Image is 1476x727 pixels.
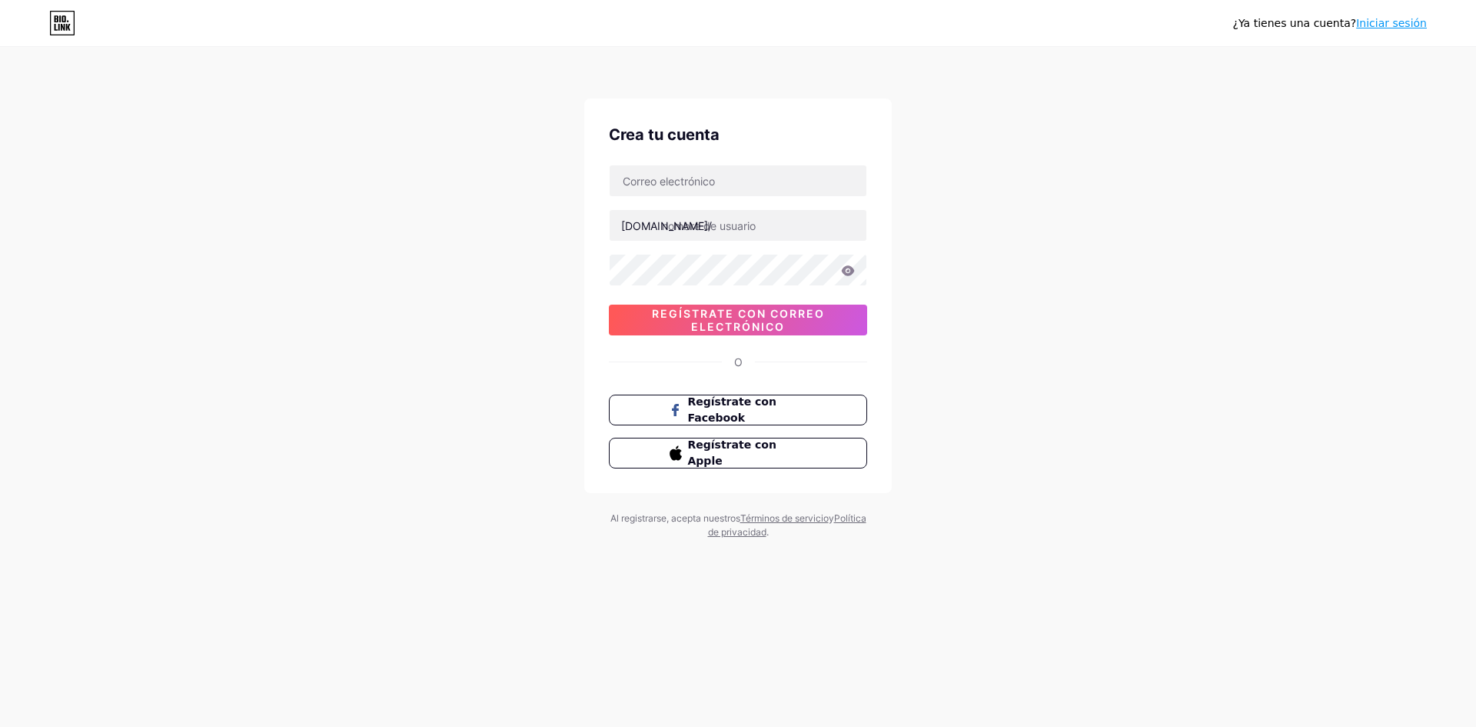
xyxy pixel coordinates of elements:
font: ¿Ya tienes una cuenta? [1233,17,1357,29]
a: Términos de servicio [740,512,829,524]
font: . [766,526,769,538]
font: Regístrate con correo electrónico [652,307,825,333]
font: [DOMAIN_NAME]/ [621,219,712,232]
input: Correo electrónico [610,165,866,196]
button: Regístrate con Apple [609,438,867,469]
font: Al registrarse, acepta nuestros [610,512,740,524]
font: Regístrate con Apple [688,439,776,467]
font: Crea tu cuenta [609,125,720,144]
font: Regístrate con Facebook [688,395,776,424]
input: nombre de usuario [610,210,866,241]
font: O [734,355,743,369]
a: Iniciar sesión [1356,17,1427,29]
button: Regístrate con correo electrónico [609,305,867,335]
button: Regístrate con Facebook [609,395,867,425]
font: y [829,512,834,524]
